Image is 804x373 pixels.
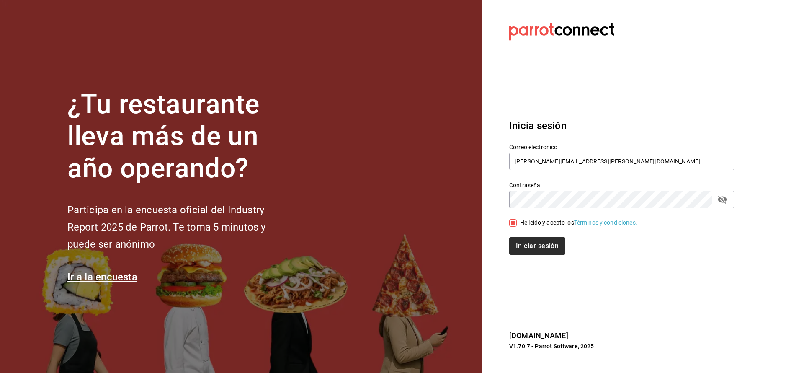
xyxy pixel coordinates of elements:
[67,271,137,283] a: Ir a la encuesta
[715,192,729,207] button: passwordField
[67,202,294,253] h2: Participa en la encuesta oficial del Industry Report 2025 de Parrot. Te toma 5 minutos y puede se...
[509,182,734,188] label: Contraseña
[509,342,734,350] p: V1.70.7 - Parrot Software, 2025.
[509,237,565,255] button: Iniciar sesión
[520,218,637,227] div: He leído y acepto los
[67,88,294,185] h1: ¿Tu restaurante lleva más de un año operando?
[509,331,568,340] a: [DOMAIN_NAME]
[509,153,734,170] input: Ingresa tu correo electrónico
[509,118,734,133] h3: Inicia sesión
[509,144,734,150] label: Correo electrónico
[574,219,637,226] a: Términos y condiciones.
